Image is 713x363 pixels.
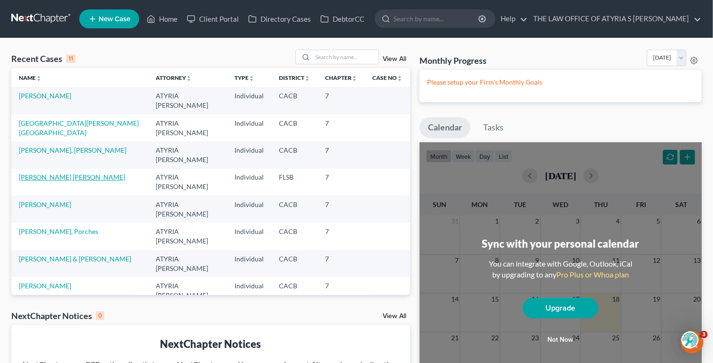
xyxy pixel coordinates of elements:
[318,169,365,196] td: 7
[496,10,528,27] a: Help
[700,331,708,338] span: 3
[318,114,365,141] td: 7
[148,87,227,114] td: ATYRIA [PERSON_NAME]
[318,250,365,277] td: 7
[19,92,71,100] a: [PERSON_NAME]
[96,311,104,320] div: 0
[318,87,365,114] td: 7
[419,117,470,138] a: Calendar
[312,50,378,64] input: Search by name...
[318,196,365,223] td: 7
[318,141,365,168] td: 7
[66,54,75,63] div: 11
[556,270,629,279] a: Pro Plus or Whoa plan
[227,223,271,250] td: Individual
[475,117,512,138] a: Tasks
[19,282,71,290] a: [PERSON_NAME]
[36,76,42,81] i: unfold_more
[271,87,318,114] td: CACB
[318,223,365,250] td: 7
[19,119,139,137] a: [GEOGRAPHIC_DATA][PERSON_NAME][GEOGRAPHIC_DATA]
[419,55,487,66] h3: Monthly Progress
[394,10,480,27] input: Search by name...
[148,169,227,196] td: ATYRIA [PERSON_NAME]
[325,74,357,81] a: Chapterunfold_more
[11,53,75,64] div: Recent Cases
[271,250,318,277] td: CACB
[397,76,403,81] i: unfold_more
[318,277,365,304] td: 7
[249,76,254,81] i: unfold_more
[271,114,318,141] td: CACB
[523,330,598,349] button: Not now
[19,74,42,81] a: Nameunfold_more
[148,277,227,304] td: ATYRIA [PERSON_NAME]
[271,169,318,196] td: FLSB
[243,10,316,27] a: Directory Cases
[485,259,636,280] div: You can integrate with Google, Outlook, iCal by upgrading to any
[271,223,318,250] td: CACB
[148,196,227,223] td: ATYRIA [PERSON_NAME]
[182,10,243,27] a: Client Portal
[227,277,271,304] td: Individual
[19,337,403,351] div: NextChapter Notices
[227,141,271,168] td: Individual
[227,250,271,277] td: Individual
[11,310,104,321] div: NextChapter Notices
[19,255,131,263] a: [PERSON_NAME] & [PERSON_NAME]
[19,146,126,154] a: [PERSON_NAME], [PERSON_NAME]
[186,76,192,81] i: unfold_more
[383,56,406,62] a: View All
[528,10,701,27] a: THE LAW OFFICE OF ATYRIA S [PERSON_NAME]
[156,74,192,81] a: Attorneyunfold_more
[148,250,227,277] td: ATYRIA [PERSON_NAME]
[148,141,227,168] td: ATYRIA [PERSON_NAME]
[372,74,403,81] a: Case Nounfold_more
[148,114,227,141] td: ATYRIA [PERSON_NAME]
[19,200,71,208] a: [PERSON_NAME]
[19,173,125,181] a: [PERSON_NAME] [PERSON_NAME]
[681,331,704,354] iframe: Intercom live chat
[99,16,130,23] span: New Case
[235,74,254,81] a: Typeunfold_more
[304,76,310,81] i: unfold_more
[227,87,271,114] td: Individual
[427,78,694,87] p: Please setup your Firm's Monthly Goals
[227,169,271,196] td: Individual
[271,277,318,304] td: CACB
[482,236,639,251] div: Sync with your personal calendar
[271,141,318,168] td: CACB
[316,10,369,27] a: DebtorCC
[352,76,357,81] i: unfold_more
[279,74,310,81] a: Districtunfold_more
[227,114,271,141] td: Individual
[271,196,318,223] td: CACB
[383,313,406,320] a: View All
[227,196,271,223] td: Individual
[523,298,598,319] a: Upgrade
[19,227,98,235] a: [PERSON_NAME], Porches
[148,223,227,250] td: ATYRIA [PERSON_NAME]
[142,10,182,27] a: Home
